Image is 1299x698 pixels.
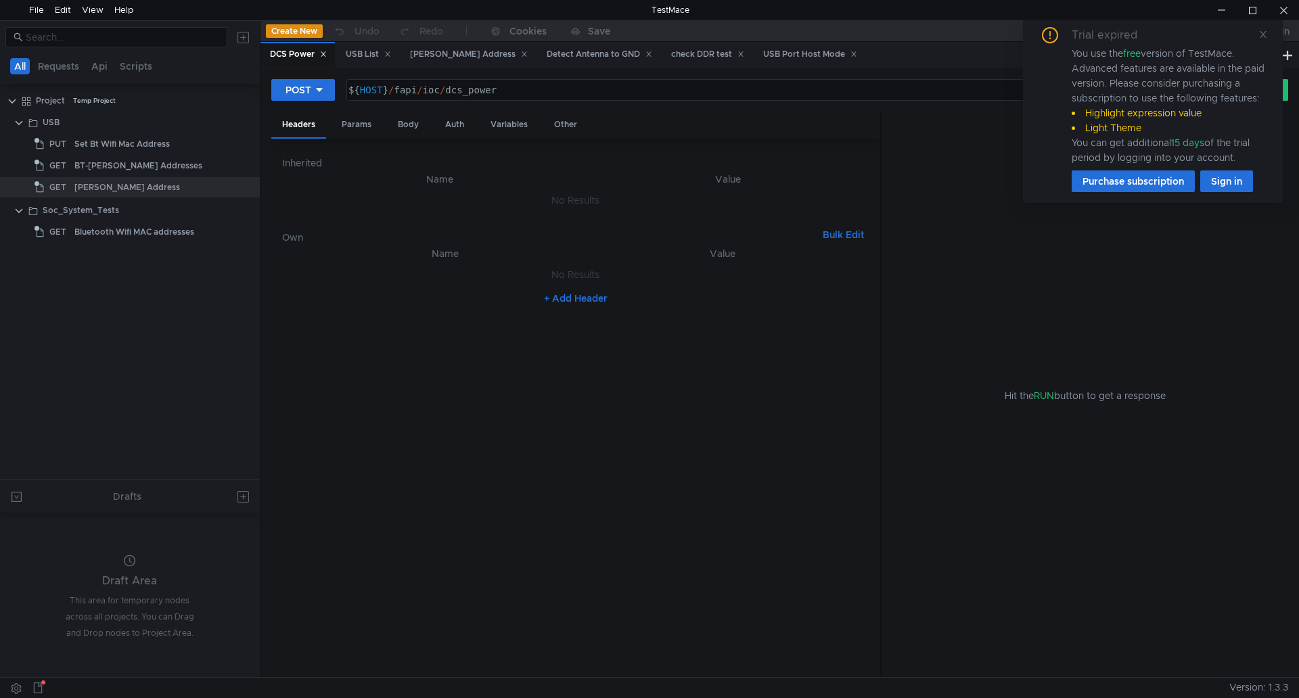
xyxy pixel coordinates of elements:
div: check DDR test [671,47,744,62]
div: Soc_System_Tests [43,200,119,220]
input: Search... [26,30,219,45]
div: Project [36,91,65,111]
div: Redo [419,23,443,39]
button: Create New [266,24,323,38]
div: Params [331,112,382,137]
div: Drafts [113,488,141,505]
div: POST [286,83,311,97]
button: + Add Header [539,290,613,306]
div: BT-[PERSON_NAME] Addresses [74,156,202,176]
div: Other [543,112,588,137]
div: USB [43,112,60,133]
div: Temp Project [73,91,116,111]
div: Detect Antenna to GND [547,47,652,62]
span: GET [49,177,66,197]
li: Highlight expression value [1072,106,1267,120]
nz-embed-empty: No Results [551,194,599,206]
button: Sign in [1200,170,1253,192]
li: Light Theme [1072,120,1267,135]
span: PUT [49,134,66,154]
div: [PERSON_NAME] Address [74,177,180,197]
div: Cookies [509,23,547,39]
span: GET [49,222,66,242]
div: [PERSON_NAME] Address [410,47,528,62]
th: Name [293,171,587,187]
button: POST [271,79,335,101]
span: 15 days [1171,137,1204,149]
span: RUN [1034,390,1054,402]
div: USB List [346,47,391,62]
span: Hit the button to get a response [1005,388,1166,403]
div: Body [387,112,430,137]
div: Bluetooth Wifi MAC addresses [74,222,194,242]
button: Api [87,58,112,74]
button: All [10,58,30,74]
div: Auth [434,112,475,137]
nz-embed-empty: No Results [551,269,599,281]
h6: Inherited [282,155,869,171]
div: Undo [355,23,380,39]
button: Requests [34,58,83,74]
button: Purchase subscription [1072,170,1195,192]
button: Redo [389,21,453,41]
div: Trial expired [1072,27,1154,43]
div: You use the version of TestMace. Advanced features are available in the paid version. Please cons... [1072,46,1267,165]
span: Version: 1.3.3 [1229,678,1288,697]
div: Save [588,26,610,36]
button: Scripts [116,58,156,74]
div: Set Bt Wifi Mac Address [74,134,170,154]
button: Undo [323,21,389,41]
h6: Own [282,229,817,246]
div: USB Port Host Mode [763,47,857,62]
div: DCS Power [270,47,327,62]
span: GET [49,156,66,176]
div: Variables [480,112,539,137]
th: Value [587,171,869,187]
div: Headers [271,112,326,139]
th: Name [304,246,587,262]
span: free [1123,47,1141,60]
div: You can get additional of the trial period by logging into your account. [1072,135,1267,165]
th: Value [586,246,859,262]
button: Bulk Edit [817,227,869,243]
